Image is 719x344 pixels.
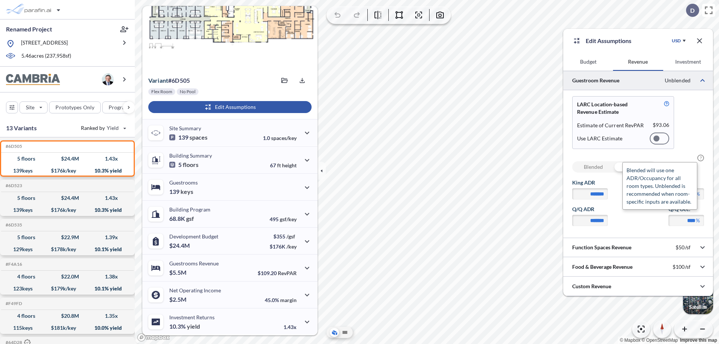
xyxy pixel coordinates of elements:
[563,53,613,71] button: Budget
[21,39,68,48] p: [STREET_ADDRESS]
[187,323,200,330] span: yield
[689,304,707,310] p: Satellite
[572,244,631,251] p: Function Spaces Revenue
[148,77,190,84] p: # 6d505
[169,296,188,303] p: $2.5M
[286,243,297,250] span: /key
[169,287,221,293] p: Net Operating Income
[75,122,131,134] button: Ranked by Yield
[189,134,207,141] span: spaces
[265,297,297,303] p: 45.0%
[627,167,691,205] span: Blended will use one ADR/Occupancy for all room types. Unblended is recommended when room-specifi...
[183,161,198,168] span: floors
[696,190,700,198] label: %
[258,270,297,276] p: $109.20
[49,101,101,113] button: Prototypes Only
[572,283,611,290] p: Custom Revenue
[286,233,295,240] span: /gsf
[21,52,71,60] p: 5.46 acres ( 237,958 sf)
[169,242,191,249] p: $24.4M
[271,135,297,141] span: spaces/key
[169,260,219,267] p: Guestrooms Revenue
[270,233,297,240] p: $355
[4,262,22,267] h5: Click to copy the code
[107,124,119,132] span: Yield
[186,215,194,222] span: gsf
[683,284,713,314] button: Switcher ImageSatellite
[283,324,297,330] p: 1.43x
[102,73,114,85] img: user logo
[697,155,704,161] span: ?
[4,301,22,306] h5: Click to copy the code
[690,7,695,14] p: D
[653,122,669,129] p: $ 93.06
[4,222,22,228] h5: Click to copy the code
[680,338,717,343] a: Improve this map
[577,135,622,142] p: Use LARC Estimate
[169,215,194,222] p: 68.8K
[572,263,632,271] p: Food & Beverage Revenue
[169,206,210,213] p: Building Program
[169,323,200,330] p: 10.3%
[572,206,608,213] label: Q/Q ADR
[26,104,34,111] p: Site
[280,216,297,222] span: gsf/key
[270,243,297,250] p: $176K
[672,38,681,44] div: USD
[586,36,631,45] p: Edit Assumptions
[180,89,195,95] p: No Pool
[148,77,168,84] span: Variant
[696,217,700,224] label: %
[278,270,297,276] span: RevPAR
[270,216,297,222] p: 495
[683,284,713,314] img: Switcher Image
[4,144,22,149] h5: Click to copy the code
[109,104,130,111] p: Program
[340,328,349,337] button: Site Plan
[169,269,188,276] p: $5.5M
[277,162,281,168] span: ft
[6,25,52,33] p: Renamed Project
[180,188,193,195] span: keys
[615,161,657,173] div: Unblended
[263,135,297,141] p: 1.0
[55,104,94,111] p: Prototypes Only
[6,124,37,133] p: 13 Variants
[169,134,207,141] p: 139
[663,53,713,71] button: Investment
[641,338,678,343] a: OpenStreetMap
[673,264,691,270] p: $100/sf
[577,101,646,116] p: LARC Location-based Revenue Estimate
[4,183,22,188] h5: Click to copy the code
[613,53,663,71] button: Revenue
[270,162,297,168] p: 67
[330,328,339,337] button: Aerial View
[169,188,193,195] p: 139
[169,233,218,240] p: Development Budget
[620,338,640,343] a: Mapbox
[169,125,201,131] p: Site Summary
[280,297,297,303] span: margin
[572,161,615,173] div: Blended
[6,74,60,85] img: BrandImage
[169,152,212,159] p: Building Summary
[151,89,172,95] p: Flex Room
[676,244,691,251] p: $50/sf
[102,101,143,113] button: Program
[577,122,644,129] p: Estimate of Current RevPAR
[148,101,312,113] button: Edit Assumptions
[572,179,608,186] label: King ADR
[282,162,297,168] span: height
[169,161,198,168] p: 5
[137,333,170,342] a: Mapbox homepage
[169,314,215,320] p: Investment Returns
[19,101,48,113] button: Site
[169,179,198,186] p: Guestrooms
